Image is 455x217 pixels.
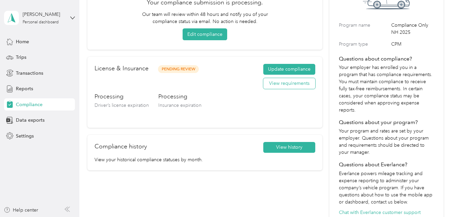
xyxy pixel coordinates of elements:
[263,64,315,75] button: Update compliance
[95,102,149,108] span: Driver’s license expiration
[158,65,199,73] span: Pending Review
[158,92,202,101] h3: Processing
[16,117,45,124] span: Data exports
[339,22,389,36] label: Program name
[16,132,34,140] span: Settings
[339,55,434,63] h4: Questions about compliance?
[158,102,202,108] span: Insurance expiration
[391,41,434,48] span: CPM
[4,207,38,214] button: Help center
[16,70,43,77] span: Transactions
[95,142,147,151] h2: Compliance history
[339,64,434,114] p: Your employer has enrolled you in a program that has compliance requirements. You must maintain c...
[23,11,65,18] div: [PERSON_NAME]
[263,142,315,153] button: View history
[183,28,227,40] button: Edit compliance
[95,156,315,163] p: View your historical compliance statuses by month.
[16,54,26,61] span: Trips
[16,38,29,45] span: Home
[16,101,43,108] span: Compliance
[339,170,434,206] p: Everlance powers mileage tracking and expense reporting to administer your company’s vehicle prog...
[95,64,149,73] h2: License & Insurance
[339,41,389,48] label: Program type
[391,22,434,36] span: Compliance Only NH 2025
[339,161,434,169] h4: Questions about Everlance?
[23,20,59,24] div: Personal dashboard
[417,179,455,217] iframe: Everlance-gr Chat Button Frame
[139,11,271,25] p: Our team will review within 48 hours and notify you of your compliance status via email. No actio...
[95,92,149,101] h3: Processing
[339,209,421,216] button: Chat with Everlance customer support
[263,78,315,89] button: View requirements
[16,85,33,92] span: Reports
[339,127,434,156] p: Your program and rates are set by your employer. Questions about your program and requirements sh...
[339,118,434,126] h4: Questions about your program?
